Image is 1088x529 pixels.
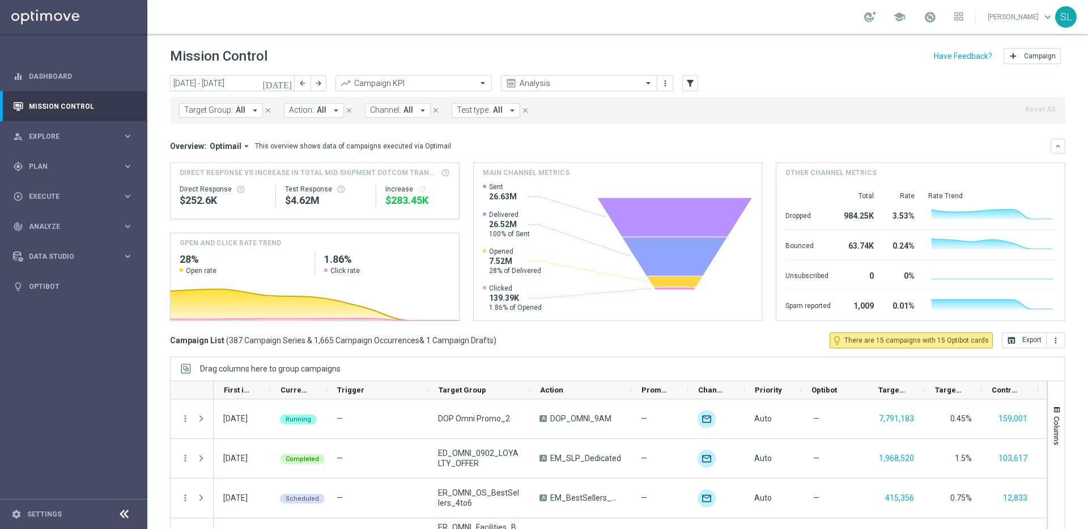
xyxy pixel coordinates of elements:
div: 0.01% [887,296,915,314]
i: arrow_forward [314,79,322,87]
h4: OPEN AND CLICK RATE TREND [180,238,281,248]
button: 12,833 [1002,491,1028,505]
span: — [337,414,343,423]
div: Data Studio keyboard_arrow_right [12,252,134,261]
button: close [263,104,273,117]
span: 139.39K [489,293,542,303]
span: Optimail [210,141,241,151]
div: Total [844,191,874,200]
span: Control Customers [992,386,1019,394]
colored-tag: Scheduled [280,493,325,504]
span: Current Status [280,386,308,394]
div: Increase [385,185,449,194]
div: Dropped [785,206,831,224]
button: Channel: All arrow_drop_down [365,103,431,118]
div: 0.24% [887,236,915,254]
div: Rate [887,191,915,200]
i: equalizer [13,71,23,82]
span: — [641,413,647,424]
div: Unsubscribed [785,266,831,284]
span: DOP_OMNI_9AM [550,413,611,424]
a: Dashboard [29,61,133,91]
i: arrow_back [299,79,307,87]
span: Data Studio [29,253,122,260]
div: 63.74K [844,236,874,254]
span: 100% of Sent [489,229,530,238]
a: Settings [27,511,62,518]
a: Optibot [29,271,133,301]
span: ) [494,335,496,345]
i: settings [11,509,22,519]
span: & [419,336,424,345]
button: more_vert [180,493,190,503]
span: — [813,493,819,503]
a: Mission Control [29,91,133,121]
span: Priority [755,386,782,394]
div: Data Studio [13,251,122,262]
i: keyboard_arrow_right [122,221,133,232]
button: close [344,104,354,117]
span: 1.5% [955,454,972,463]
span: Targeted Customers [878,386,906,394]
span: Delivered [489,210,530,219]
button: Action: All arrow_drop_down [284,103,344,118]
button: lightbulb Optibot [12,282,134,291]
button: add Campaign [1004,48,1061,64]
button: equalizer Dashboard [12,72,134,81]
div: Spam reported [785,296,831,314]
div: Mission Control [13,91,133,121]
span: EM_SLP_Dedicated [550,453,621,463]
i: [DATE] [262,78,293,88]
i: person_search [13,131,23,142]
span: 1.86% of Opened [489,303,542,312]
i: keyboard_arrow_right [122,251,133,262]
span: 7.52M [489,256,541,266]
button: arrow_back [295,75,311,91]
div: 984.25K [844,206,874,224]
input: Have Feedback? [934,52,992,60]
div: Direct Response [180,185,266,194]
h2: 1.86% [324,253,450,266]
span: Running [286,416,311,423]
h3: Overview: [170,141,206,151]
span: There are 15 campaigns with 15 Optibot cards [844,335,989,345]
i: arrow_drop_down [418,105,428,116]
span: Action [540,386,563,394]
span: Explore [29,133,122,140]
span: 26.63M [489,191,517,202]
span: 28% of Delivered [489,266,541,275]
button: more_vert [1047,332,1065,348]
span: 1 Campaign Drafts [426,335,494,345]
button: 415,356 [884,491,915,505]
div: 01 Sep 2025, Monday [223,493,248,503]
i: close [264,106,272,114]
div: Row Groups [200,364,341,373]
span: Campaign [1024,52,1056,60]
a: [PERSON_NAME]keyboard_arrow_down [987,8,1055,25]
span: ER_OMNI_OS_BestSellers_4to6 [438,488,520,508]
div: Test Response [285,185,367,194]
i: keyboard_arrow_right [122,161,133,172]
i: more_vert [1051,336,1060,345]
span: — [813,413,819,424]
i: keyboard_arrow_right [122,191,133,202]
i: close [432,106,440,114]
div: 3.53% [887,206,915,224]
i: play_circle_outline [13,191,23,202]
i: arrow_drop_down [331,105,341,116]
span: 0.75% [950,493,972,502]
span: — [813,453,819,463]
i: open_in_browser [1007,336,1016,345]
span: — [337,454,343,463]
img: Optimail [698,489,716,507]
ng-select: Analysis [501,75,657,91]
div: $283,454 [385,194,449,207]
button: 7,791,183 [878,412,915,426]
button: more_vert [180,453,190,463]
div: Press SPACE to select this row. [171,439,214,479]
button: close [431,104,441,117]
